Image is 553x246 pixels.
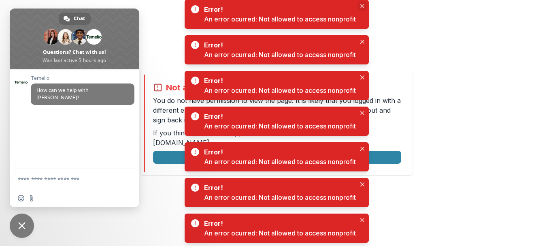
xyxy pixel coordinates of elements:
[36,87,89,101] span: How can we help with [PERSON_NAME]?
[204,218,353,228] div: Error!
[357,37,367,47] button: Close
[153,129,363,147] a: [EMAIL_ADDRESS][DOMAIN_NAME]
[357,215,367,225] button: Close
[357,1,367,11] button: Close
[357,108,367,118] button: Close
[153,151,401,164] button: Logout
[204,14,356,24] div: An error ocurred: Not allowed to access nonprofit
[357,180,367,189] button: Close
[204,121,356,131] div: An error ocurred: Not allowed to access nonprofit
[31,75,134,81] span: Temelio
[18,195,24,201] span: Insert an emoji
[204,4,353,14] div: Error!
[59,13,91,25] a: Chat
[357,144,367,154] button: Close
[204,86,356,95] div: An error ocurred: Not allowed to access nonprofit
[357,73,367,82] button: Close
[74,13,85,25] span: Chat
[204,228,356,238] div: An error ocurred: Not allowed to access nonprofit
[204,183,353,193] div: Error!
[204,50,356,60] div: An error ocurred: Not allowed to access nonprofit
[204,76,353,86] div: Error!
[10,214,34,238] a: Close chat
[153,128,401,148] p: If you think this is an error, please contact us at .
[204,147,353,157] div: Error!
[204,193,356,202] div: An error ocurred: Not allowed to access nonprofit
[166,83,267,92] h2: Not allowed to view page
[204,111,353,121] div: Error!
[28,195,35,201] span: Send a file
[204,40,353,50] div: Error!
[18,169,115,189] textarea: Compose your message...
[153,96,401,125] p: You do not have permission to view the page. It is likely that you logged in with a different ema...
[204,157,356,167] div: An error ocurred: Not allowed to access nonprofit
